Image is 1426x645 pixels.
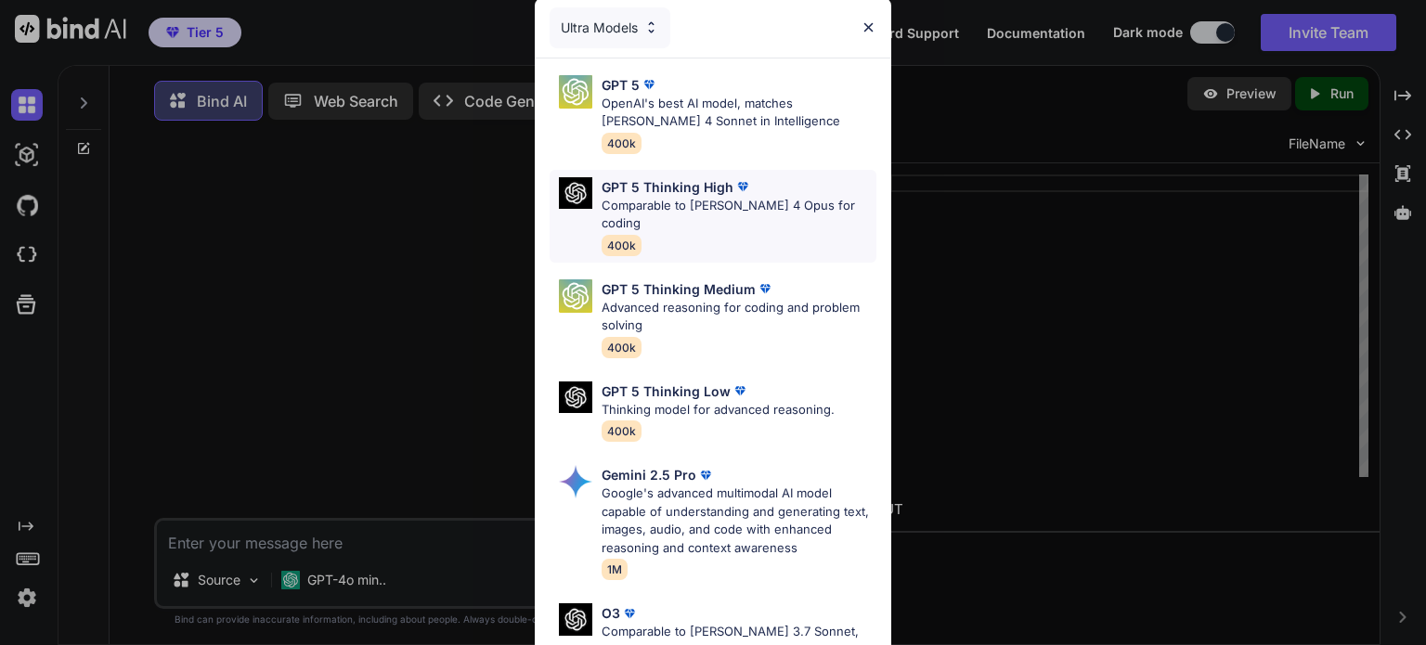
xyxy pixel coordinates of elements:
[602,559,628,580] span: 1M
[559,381,592,414] img: Pick Models
[602,337,642,358] span: 400k
[602,235,642,256] span: 400k
[602,177,733,197] p: GPT 5 Thinking High
[559,603,592,636] img: Pick Models
[602,299,876,335] p: Advanced reasoning for coding and problem solving
[602,401,835,419] p: Thinking model for advanced reasoning.
[602,75,640,95] p: GPT 5
[602,465,696,484] p: Gemini 2.5 Pro
[731,381,749,400] img: premium
[602,420,642,442] span: 400k
[602,381,731,401] p: GPT 5 Thinking Low
[756,279,774,298] img: premium
[861,19,876,35] img: close
[643,19,659,35] img: Pick Models
[559,75,592,109] img: Pick Models
[602,95,876,131] p: OpenAI's best AI model, matches [PERSON_NAME] 4 Sonnet in Intelligence
[602,197,876,233] p: Comparable to [PERSON_NAME] 4 Opus for coding
[602,279,756,299] p: GPT 5 Thinking Medium
[602,484,876,557] p: Google's advanced multimodal AI model capable of understanding and generating text, images, audio...
[559,279,592,313] img: Pick Models
[640,75,658,94] img: premium
[696,466,715,484] img: premium
[602,603,620,623] p: O3
[602,133,642,154] span: 400k
[620,604,639,623] img: premium
[559,177,592,210] img: Pick Models
[559,465,592,498] img: Pick Models
[550,7,670,48] div: Ultra Models
[733,177,752,196] img: premium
